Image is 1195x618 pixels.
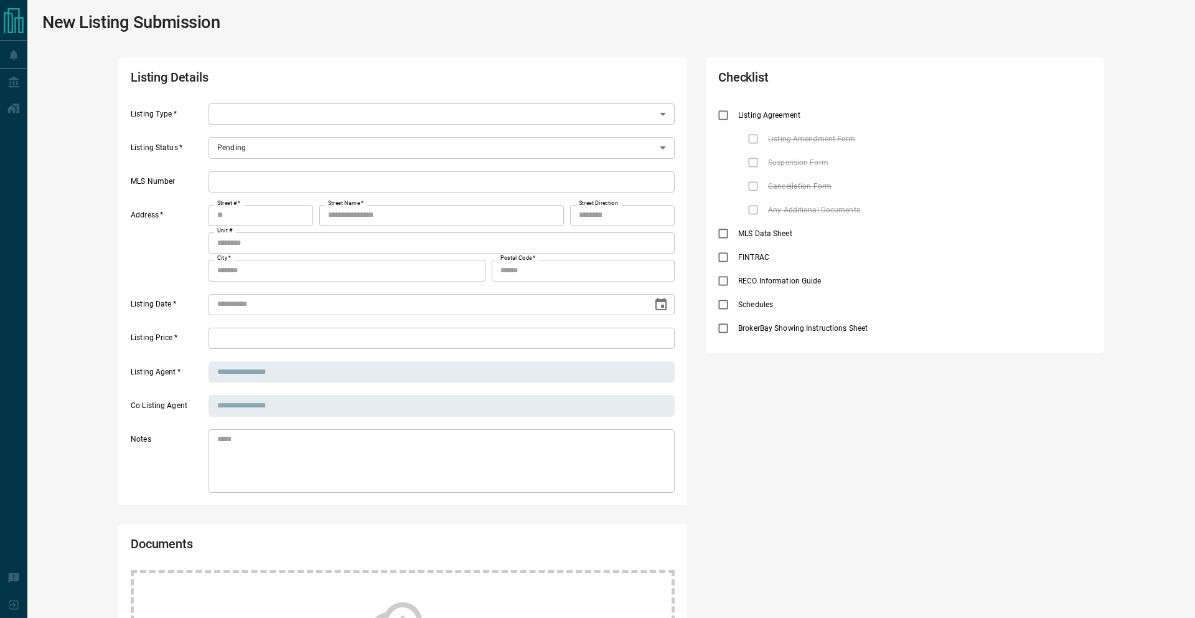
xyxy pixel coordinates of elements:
[131,299,205,315] label: Listing Date
[131,536,457,558] h2: Documents
[735,252,772,263] span: FINTRAC
[131,143,205,159] label: Listing Status
[131,70,457,91] h2: Listing Details
[131,401,205,417] label: Co Listing Agent
[131,176,205,193] label: MLS Number
[328,199,363,207] label: Street Name
[131,210,205,281] label: Address
[649,292,673,317] button: Choose date
[765,181,835,192] span: Cancellation Form
[765,204,863,216] span: Any Additional Documents
[209,137,675,158] div: Pending
[131,434,205,493] label: Notes
[131,109,205,125] label: Listing Type
[131,367,205,383] label: Listing Agent
[765,157,832,168] span: Suspension Form
[500,254,535,262] label: Postal Code
[217,254,231,262] label: City
[735,323,871,334] span: BrokerBay Showing Instructions Sheet
[718,70,942,91] h2: Checklist
[735,228,795,239] span: MLS Data Sheet
[579,199,618,207] label: Street Direction
[735,275,824,287] span: RECO Information Guide
[765,133,858,145] span: Listing Amendment Form
[217,227,233,235] label: Unit #
[735,110,804,121] span: Listing Agreement
[42,12,220,32] h1: New Listing Submission
[217,199,240,207] label: Street #
[131,333,205,349] label: Listing Price
[735,299,776,310] span: Schedules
